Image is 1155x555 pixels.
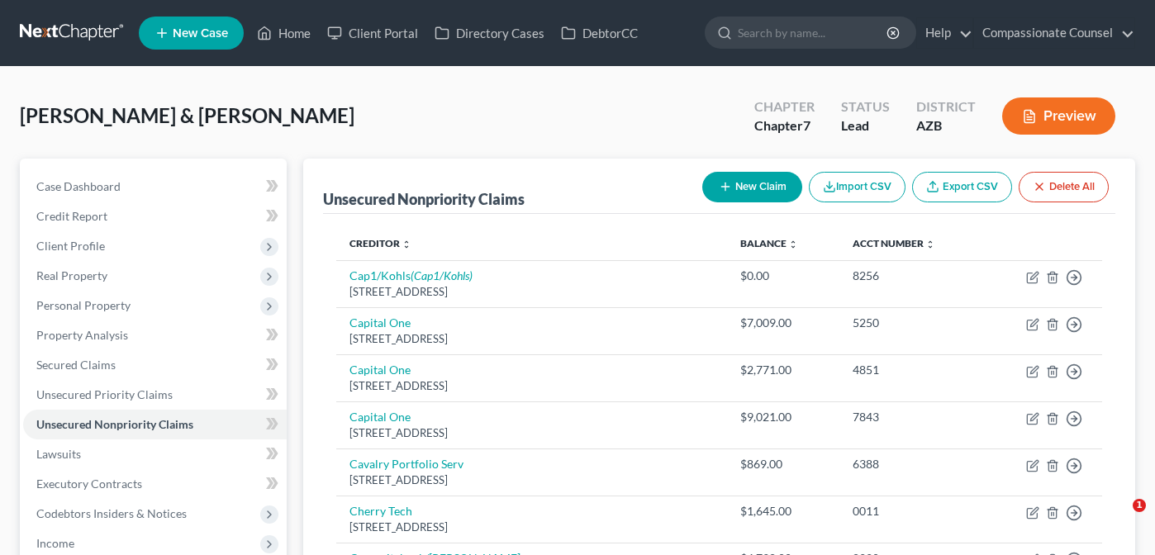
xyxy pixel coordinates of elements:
[23,320,287,350] a: Property Analysis
[36,477,142,491] span: Executory Contracts
[36,328,128,342] span: Property Analysis
[1019,172,1109,202] button: Delete All
[740,362,825,378] div: $2,771.00
[36,209,107,223] span: Credit Report
[23,172,287,202] a: Case Dashboard
[36,268,107,282] span: Real Property
[36,506,187,520] span: Codebtors Insiders & Notices
[249,18,319,48] a: Home
[349,504,412,518] a: Cherry Tech
[916,97,976,116] div: District
[853,409,971,425] div: 7843
[740,503,825,519] div: $1,645.00
[553,18,646,48] a: DebtorCC
[853,237,935,249] a: Acct Number unfold_more
[740,456,825,472] div: $869.00
[738,17,889,48] input: Search by name...
[349,472,715,488] div: [STREET_ADDRESS]
[809,172,905,202] button: Import CSV
[36,298,131,312] span: Personal Property
[740,409,825,425] div: $9,021.00
[912,172,1012,202] a: Export CSV
[23,350,287,380] a: Secured Claims
[36,447,81,461] span: Lawsuits
[1099,499,1138,538] iframe: Intercom live chat
[36,239,105,253] span: Client Profile
[23,380,287,410] a: Unsecured Priority Claims
[23,439,287,469] a: Lawsuits
[23,469,287,499] a: Executory Contracts
[754,116,815,135] div: Chapter
[349,315,411,330] a: Capital One
[853,456,971,472] div: 6388
[349,457,463,471] a: Cavalry Portfolio Serv
[36,536,74,550] span: Income
[349,268,473,282] a: Cap1/Kohls(Cap1/Kohls)
[788,240,798,249] i: unfold_more
[20,103,354,127] span: [PERSON_NAME] & [PERSON_NAME]
[917,18,972,48] a: Help
[402,240,411,249] i: unfold_more
[173,27,228,40] span: New Case
[349,378,715,394] div: [STREET_ADDRESS]
[1002,97,1115,135] button: Preview
[974,18,1134,48] a: Compassionate Counsel
[36,387,173,401] span: Unsecured Priority Claims
[23,410,287,439] a: Unsecured Nonpriority Claims
[740,237,798,249] a: Balance unfold_more
[349,237,411,249] a: Creditor unfold_more
[36,358,116,372] span: Secured Claims
[426,18,553,48] a: Directory Cases
[841,97,890,116] div: Status
[323,189,525,209] div: Unsecured Nonpriority Claims
[916,116,976,135] div: AZB
[349,425,715,441] div: [STREET_ADDRESS]
[1133,499,1146,512] span: 1
[702,172,802,202] button: New Claim
[349,410,411,424] a: Capital One
[36,417,193,431] span: Unsecured Nonpriority Claims
[23,202,287,231] a: Credit Report
[319,18,426,48] a: Client Portal
[349,331,715,347] div: [STREET_ADDRESS]
[925,240,935,249] i: unfold_more
[853,362,971,378] div: 4851
[740,315,825,331] div: $7,009.00
[803,117,810,133] span: 7
[853,503,971,519] div: 0011
[754,97,815,116] div: Chapter
[349,363,411,377] a: Capital One
[740,268,825,284] div: $0.00
[36,179,121,193] span: Case Dashboard
[853,315,971,331] div: 5250
[349,284,715,300] div: [STREET_ADDRESS]
[411,268,473,282] i: (Cap1/Kohls)
[349,519,715,535] div: [STREET_ADDRESS]
[841,116,890,135] div: Lead
[853,268,971,284] div: 8256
